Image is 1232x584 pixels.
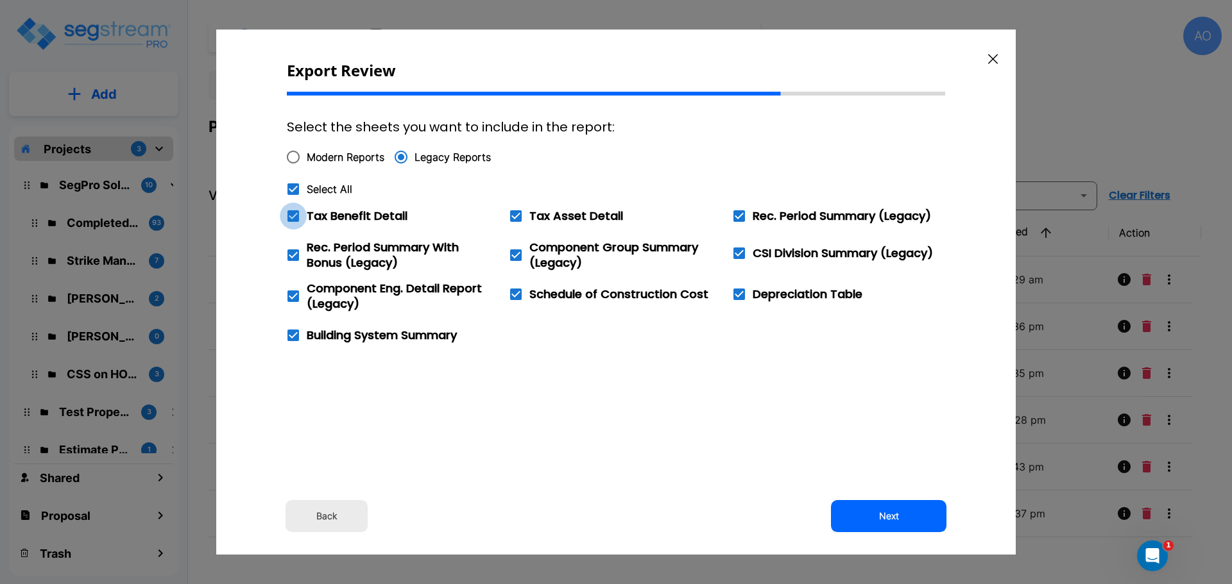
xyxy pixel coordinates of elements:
[415,149,491,165] span: Legacy Reports
[287,116,945,138] h6: Select the sheets you want to include in the report:
[1163,540,1174,551] span: 1
[753,245,933,261] span: CSI Division Summary (Legacy)
[529,208,623,224] span: Tax Asset Detail
[286,500,368,532] button: Back
[1137,540,1168,571] iframe: Intercom live chat
[307,149,384,165] span: Modern Reports
[307,181,352,197] span: Select All
[753,286,862,302] span: Depreciation Table
[529,239,698,271] span: Component Group Summary (Legacy)
[287,62,945,79] p: Export Review
[307,208,407,224] span: Tax Benefit Detail
[753,208,931,224] span: Rec. Period Summary (Legacy)
[307,327,457,343] span: Building System Summary
[529,286,708,302] span: Schedule of Construction Cost
[307,239,459,271] span: Rec. Period Summary With Bonus (Legacy)
[307,280,482,312] span: Component Eng. Detail Report (Legacy)
[831,500,946,532] button: Next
